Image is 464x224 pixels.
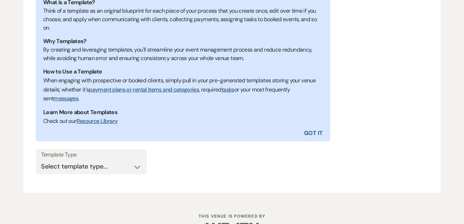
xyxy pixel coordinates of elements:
label: Template Type [41,150,142,160]
h1: Learn More about Templates [43,108,323,117]
p: Check out our [43,117,323,126]
h1: Why Templates? [43,37,323,46]
a: messages [53,95,78,102]
p: When engaging with prospective or booked clients, simply pull in your pre-generated templates sto... [43,76,323,103]
a: Resource Library [76,117,118,125]
button: Got It [183,125,330,141]
h1: How to Use a Template [43,67,323,76]
a: tasks [222,86,234,93]
div: Think of a template as an original blueprint for each piece of your process that you create once,... [43,7,323,32]
a: payment plans or rental items and categories [89,86,199,93]
div: By creating and leveraging templates, you'll streamline your event management process and reduce ... [43,46,323,63]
